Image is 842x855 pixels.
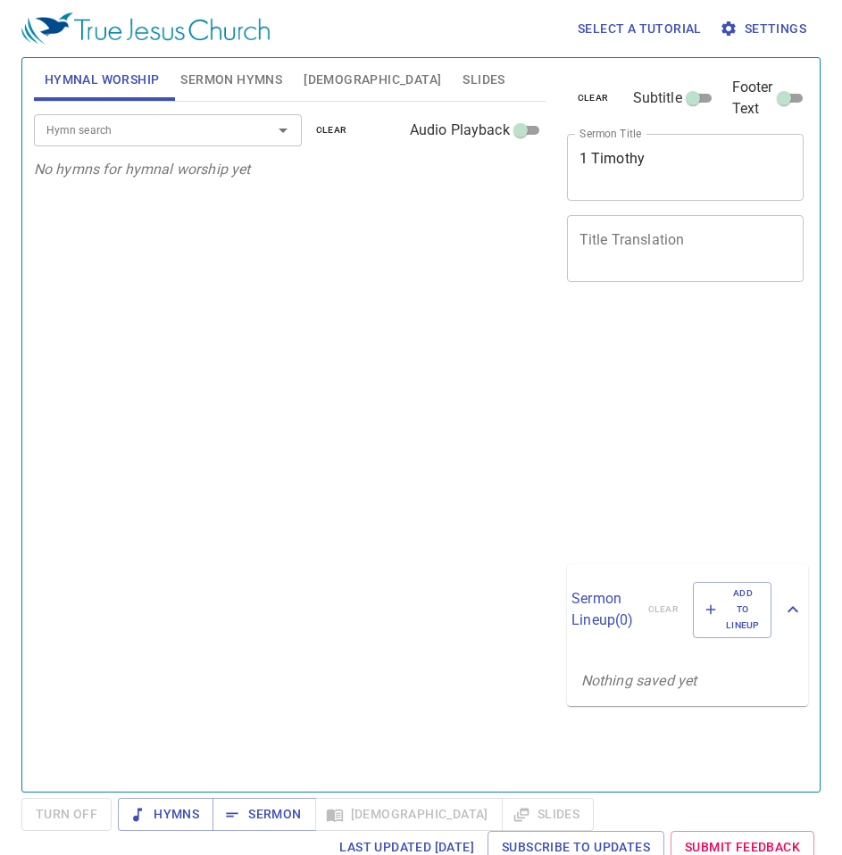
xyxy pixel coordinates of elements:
[271,118,296,143] button: Open
[304,69,441,91] span: [DEMOGRAPHIC_DATA]
[560,301,759,557] iframe: from-child
[693,582,771,638] button: Add to Lineup
[704,585,760,635] span: Add to Lineup
[581,672,697,689] i: Nothing saved yet
[732,77,773,120] span: Footer Text
[21,12,270,45] img: True Jesus Church
[316,122,347,138] span: clear
[567,564,808,656] div: Sermon Lineup(0)clearAdd to Lineup
[571,12,709,46] button: Select a tutorial
[132,803,199,826] span: Hymns
[716,12,813,46] button: Settings
[723,18,806,40] span: Settings
[567,87,620,109] button: clear
[45,69,160,91] span: Hymnal Worship
[578,90,609,106] span: clear
[34,161,251,178] i: No hymns for hymnal worship yet
[213,798,315,831] button: Sermon
[118,798,213,831] button: Hymns
[579,150,792,184] textarea: 1 Timothy
[571,588,633,631] p: Sermon Lineup ( 0 )
[633,87,682,109] span: Subtitle
[578,18,702,40] span: Select a tutorial
[180,69,282,91] span: Sermon Hymns
[305,120,358,141] button: clear
[410,120,510,141] span: Audio Playback
[227,803,301,826] span: Sermon
[463,69,504,91] span: Slides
